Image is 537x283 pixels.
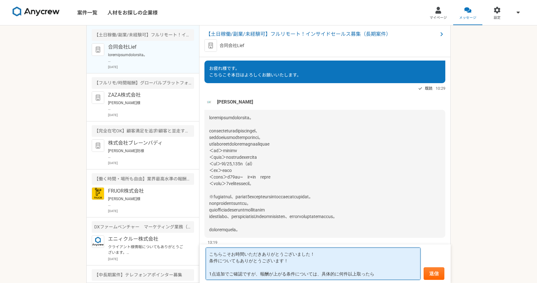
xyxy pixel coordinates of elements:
img: FRUOR%E3%83%AD%E3%82%B3%E3%82%99.png [92,187,104,200]
span: 既読 [425,85,432,92]
textarea: こちらこそお時間いただきありがとうございました！ 条件についてもありがとうございます！ 1点追加でご確認ですが、報酬が上がる条件については、具体的に何件以上取ったら [206,248,420,280]
span: メッセージ [459,15,476,20]
span: 10:29 [436,85,445,91]
span: 【土日稼働/副業/未経験可】フルリモート！インサイドセールス募集（長期案件） [206,30,438,38]
p: FRUOR株式会社 [108,187,186,195]
p: エニィクルー株式会社 [108,235,186,243]
img: default_org_logo-42cde973f59100197ec2c8e796e4974ac8490bb5b08a0eb061ff975e4574aa76.png [204,39,217,52]
p: [DATE] [108,161,194,165]
div: 【完全在宅OK】顧客満足を追求!顧客と並走するCS募集! [92,125,194,137]
p: [PERSON_NAME]様 お世話になります。[PERSON_NAME]防です。 ご連絡ありがとうございます。 日程について、以下にて調整させていただきました。 [DATE] 17:00 - ... [108,196,186,207]
span: [PERSON_NAME] [217,99,253,105]
span: 13:19 [208,239,217,245]
span: マイページ [430,15,447,20]
p: 合同会社Lief [108,43,186,51]
div: DXファームベンチャー マーケティング業務（クリエイティブと施策実施サポート） [92,221,194,233]
p: [PERSON_NAME]様 お世話になっております。[PERSON_NAME]防です。 リンクの送付ありがとうございます。 こちらこそお話しできること楽しみにしております。 [PERSON_N... [108,100,186,111]
p: [DATE] [108,209,194,213]
img: default_org_logo-42cde973f59100197ec2c8e796e4974ac8490bb5b08a0eb061ff975e4574aa76.png [92,139,104,152]
p: [PERSON_NAME]防様 この度は数ある企業の中から弊社求人にご応募いただき誠にありがとうございます。 ブレーンバディ採用担当です。 誠に残念ではございますが、今回はご期待に添えない結果と... [108,148,186,159]
p: [DATE] [108,65,194,69]
span: お疲れ様です。 こちらこそ本日はよろしくお願いいたします。 [209,66,301,77]
img: default_org_logo-42cde973f59100197ec2c8e796e4974ac8490bb5b08a0eb061ff975e4574aa76.png [92,91,104,104]
img: default_org_logo-42cde973f59100197ec2c8e796e4974ac8490bb5b08a0eb061ff975e4574aa76.png [92,43,104,56]
img: 8DqYSo04kwAAAAASUVORK5CYII= [13,7,60,17]
div: 【フルリモ/時間報酬】グローバルプラットフォームのカスタマーサクセス急募！ [92,77,194,89]
img: logo_text_blue_01.png [92,235,104,248]
p: loremipsumdolorsita。 consecteturadipiscingel、 seddoeiusmodtemporinci。 utlaboreetdoloremagnaaliqua... [108,52,186,63]
p: ZAZA株式会社 [108,91,186,99]
img: unnamed.png [204,97,214,107]
p: 株式会社ブレーンバディ [108,139,186,147]
div: 【働く時間・場所も自由】業界最高水準の報酬率を誇るキャリアアドバイザーを募集！ [92,173,194,185]
p: 合同会社Lief [220,42,244,49]
span: 設定 [494,15,501,20]
div: 【中長期案件】テレフォンアポインター募集 [92,269,194,281]
p: [DATE] [108,257,194,261]
button: 送信 [424,267,444,280]
p: クライアント様情報についてもありがとうございます。 また動きございましたらご連絡お待ちしております。 [108,244,186,255]
p: [DATE] [108,113,194,117]
span: loremipsumdolorsita。 consecteturadipiscingel、 seddoeiusmodtemporinci。 utlaboreetdoloremagnaaliqua... [209,115,337,232]
div: 【土日稼働/副業/未経験可】フルリモート！インサイドセールス募集（長期案件） [92,29,194,41]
